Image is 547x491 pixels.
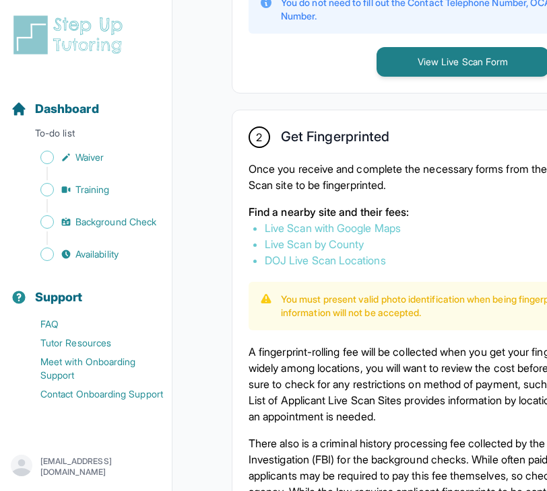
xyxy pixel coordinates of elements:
[265,221,401,235] a: Live Scan with Google Maps
[11,334,172,352] a: Tutor Resources
[35,100,99,118] span: Dashboard
[256,129,262,145] span: 2
[40,456,161,478] p: [EMAIL_ADDRESS][DOMAIN_NAME]
[11,245,172,264] a: Availability
[11,13,131,56] img: logo
[11,385,172,404] a: Contact Onboarding Support
[75,183,110,196] span: Training
[75,151,104,164] span: Waiver
[5,266,166,312] button: Support
[11,455,161,479] button: [EMAIL_ADDRESS][DOMAIN_NAME]
[281,128,389,150] h2: Get Fingerprinted
[265,254,386,267] a: DOJ Live Scan Locations
[5,126,166,145] p: To-do list
[35,288,83,307] span: Support
[11,100,99,118] a: Dashboard
[11,148,172,167] a: Waiver
[75,248,119,261] span: Availability
[11,180,172,199] a: Training
[5,78,166,124] button: Dashboard
[265,237,364,251] a: Live Scan by County
[11,315,172,334] a: FAQ
[11,213,172,231] a: Background Check
[11,352,172,385] a: Meet with Onboarding Support
[75,215,156,229] span: Background Check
